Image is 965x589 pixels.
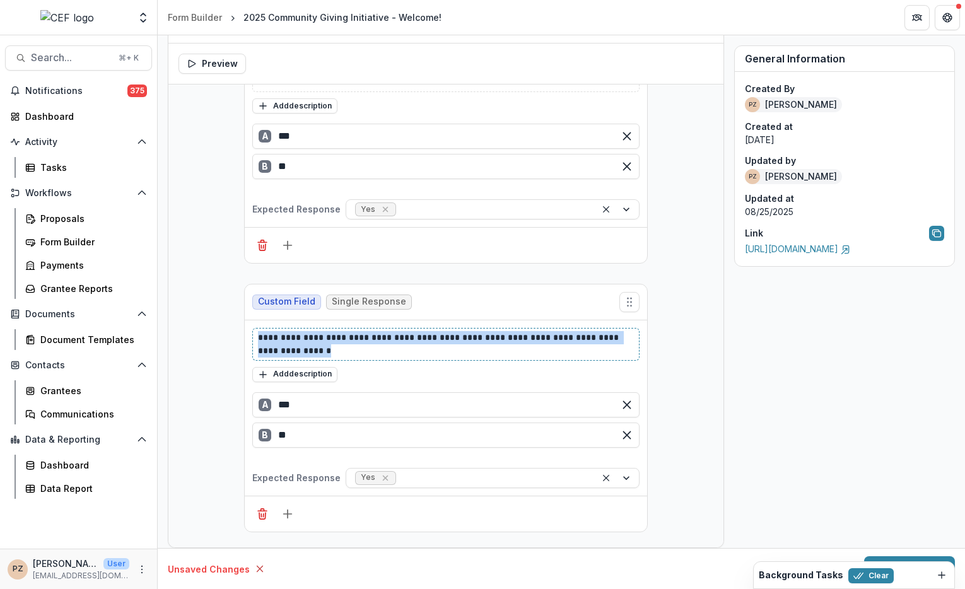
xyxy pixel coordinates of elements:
a: Proposals [20,208,152,229]
div: Document Templates [40,333,142,346]
div: [PERSON_NAME] [745,97,842,112]
p: [EMAIL_ADDRESS][DOMAIN_NAME] [33,570,129,581]
a: Data Report [20,478,152,499]
div: Dashboard [25,110,142,123]
div: ⌘ + K [116,51,141,65]
button: More [134,562,149,577]
div: Clear selected options [599,202,614,217]
span: Search... [31,52,111,64]
button: Remove option [617,126,637,146]
button: Get Help [935,5,960,30]
span: Data & Reporting [25,434,132,445]
a: Tasks [20,157,152,178]
div: Grantees [40,384,142,397]
button: Adddescription [252,367,337,382]
span: Contacts [25,360,132,371]
button: Open Contacts [5,355,152,375]
button: Open Workflows [5,183,152,203]
span: Notifications [25,86,127,96]
span: Activity [25,137,132,148]
div: Clear selected options [599,470,614,486]
button: Add field [278,235,298,255]
nav: breadcrumb [163,8,447,26]
p: Updated by [745,154,944,167]
div: Priscilla Zamora [749,173,757,180]
button: Delete field [252,235,272,255]
p: Created at [745,120,944,133]
div: Grantee Reports [40,282,142,295]
a: Dashboard [20,455,152,475]
div: A [259,130,271,143]
div: Proposals [40,212,142,225]
div: Remove Yes [379,472,392,484]
button: Remove option [617,425,637,445]
button: Dismiss [934,568,949,583]
span: Workflows [25,188,132,199]
div: [PERSON_NAME] [745,169,842,184]
a: Payments [20,255,152,276]
button: Save changes [864,556,955,581]
a: Dashboard [5,106,152,127]
h2: Background Tasks [759,570,843,581]
div: Questions [168,43,723,547]
div: 2025 Community Giving Initiative - Welcome! [243,11,442,24]
a: Document Templates [20,329,152,350]
img: CEF logo [40,10,94,25]
p: Expected Response [252,471,341,484]
p: Expected Response [252,202,341,216]
p: 08/25/2025 [745,205,944,218]
span: Documents [25,309,132,320]
button: Clear [848,568,894,583]
span: General Information [745,52,845,65]
button: Remove option [617,395,637,415]
button: Search... [5,45,152,71]
p: [DATE] [745,133,944,146]
span: 375 [127,85,147,97]
button: Preview [178,54,246,74]
div: Priscilla Zamora [13,565,23,573]
button: Open Activity [5,132,152,152]
div: Data Report [40,482,142,495]
p: User [103,558,129,569]
div: B [259,429,271,441]
button: Notifications375 [5,81,152,101]
button: Partners [904,5,930,30]
div: Priscilla Zamora [749,102,757,108]
span: Yes [361,205,375,214]
button: Remove option [617,156,637,177]
button: Copy link to form [929,226,944,241]
div: A [259,399,271,411]
a: Communications [20,404,152,424]
div: B [259,160,271,173]
button: Open Documents [5,304,152,324]
p: Unsaved Changes [168,563,250,576]
div: Dashboard [40,458,142,472]
div: Form Builder [40,235,142,248]
button: Open Data & Reporting [5,429,152,450]
div: Form Builder [168,11,222,24]
span: Custom Field [258,296,315,307]
p: Created By [745,82,944,95]
span: Single Response [332,296,406,307]
a: Form Builder [163,8,227,26]
p: Updated at [745,192,944,205]
p: Link [745,226,763,240]
a: [URL][DOMAIN_NAME] [745,243,851,254]
button: Adddescription [252,98,337,114]
button: Delete field [252,504,272,524]
a: Grantee Reports [20,278,152,299]
button: Open entity switcher [134,5,152,30]
button: Move field [619,292,640,312]
a: Form Builder [20,231,152,252]
p: [PERSON_NAME] [33,557,98,570]
span: Yes [361,473,375,482]
button: Add field [278,504,298,524]
div: Payments [40,259,142,272]
a: Grantees [20,380,152,401]
div: Communications [40,407,142,421]
div: Tasks [40,161,142,174]
div: Remove Yes [379,203,392,216]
